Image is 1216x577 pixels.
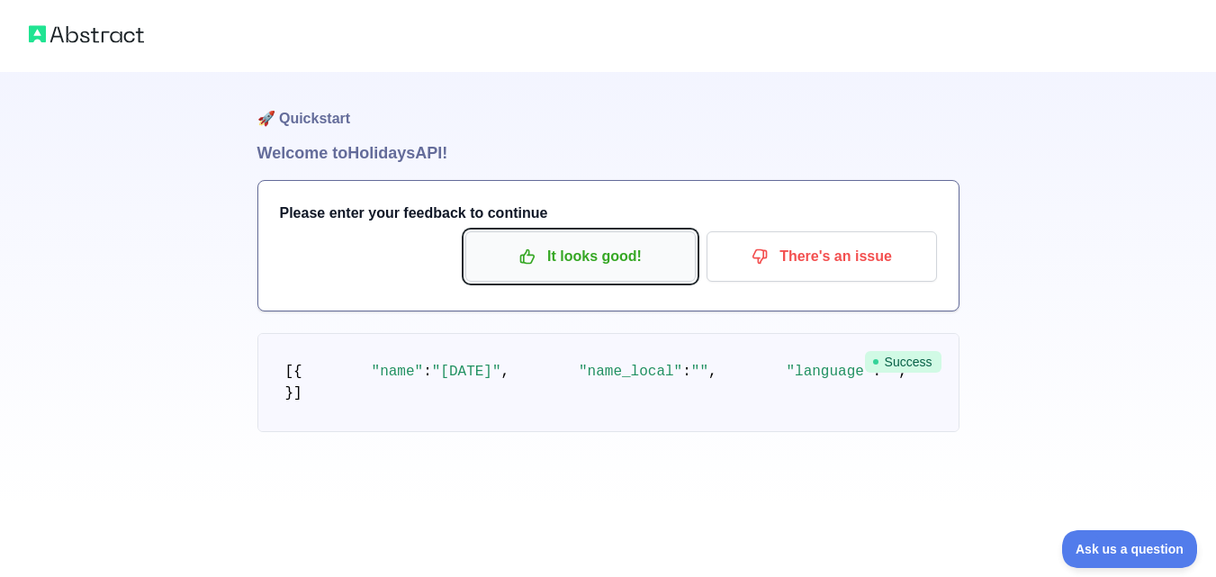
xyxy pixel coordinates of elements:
[708,364,717,380] span: ,
[465,231,696,282] button: It looks good!
[372,364,424,380] span: "name"
[423,364,432,380] span: :
[707,231,937,282] button: There's an issue
[432,364,501,380] span: "[DATE]"
[257,140,959,166] h1: Welcome to Holidays API!
[29,22,144,47] img: Abstract logo
[280,203,937,224] h3: Please enter your feedback to continue
[479,241,682,272] p: It looks good!
[285,364,294,380] span: [
[682,364,691,380] span: :
[865,351,941,373] span: Success
[501,364,510,380] span: ,
[786,364,872,380] span: "language"
[691,364,708,380] span: ""
[1062,530,1198,568] iframe: Toggle Customer Support
[257,72,959,140] h1: 🚀 Quickstart
[579,364,682,380] span: "name_local"
[720,241,923,272] p: There's an issue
